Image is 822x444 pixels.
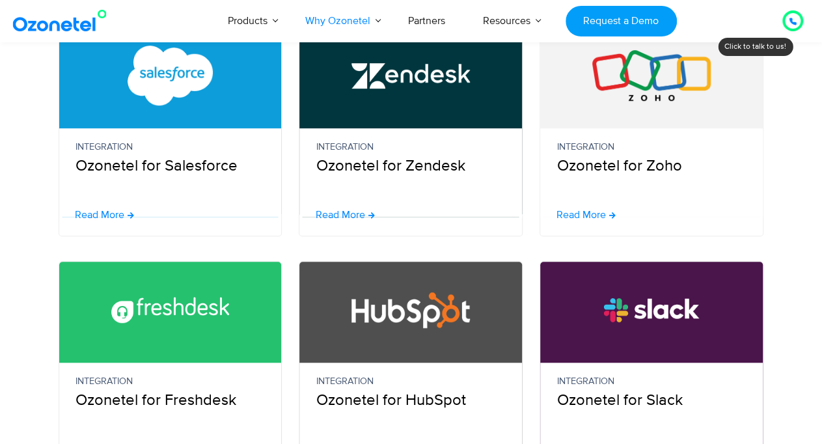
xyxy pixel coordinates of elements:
[315,210,374,220] a: Read More
[316,374,506,389] small: Integration
[316,140,506,154] small: Integration
[556,140,747,178] p: Ozonetel for Zoho
[566,6,677,36] a: Request a Demo
[75,210,134,220] a: Read More
[556,210,605,220] span: Read More
[315,210,364,220] span: Read More
[75,140,266,178] p: Ozonetel for Salesforce
[316,374,506,412] p: Ozonetel for HubSpot
[556,374,747,412] p: Ozonetel for Slack
[556,210,615,220] a: Read More
[75,210,124,220] span: Read More
[75,374,266,412] p: Ozonetel for Freshdesk
[75,374,266,389] small: Integration
[351,46,470,105] img: Zendesk Call Center Integration
[556,374,747,389] small: Integration
[556,140,747,154] small: Integration
[111,280,230,340] img: Freshdesk Call Center Integration
[111,46,230,105] img: Salesforce CTI Integration with Call Center Software
[75,140,266,154] small: Integration
[316,140,506,178] p: Ozonetel for Zendesk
